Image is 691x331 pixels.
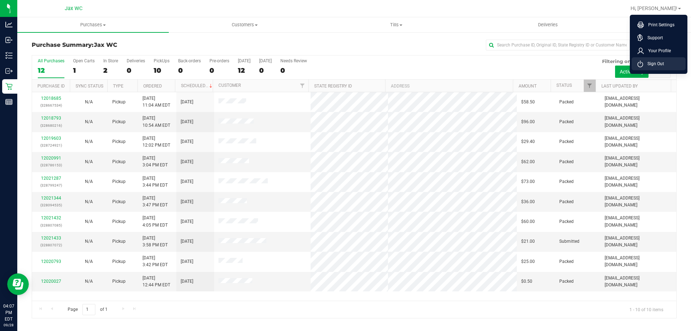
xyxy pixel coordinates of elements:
button: N/A [85,258,93,265]
p: (328680216) [36,122,66,129]
span: $62.00 [521,158,535,165]
span: Packed [559,218,574,225]
div: All Purchases [38,58,64,63]
span: Pickup [112,218,126,225]
a: Customer [218,83,241,88]
span: Hi, [PERSON_NAME]! [631,5,677,11]
span: [DATE] 11:04 AM EDT [143,95,170,109]
span: [DATE] [181,238,193,245]
span: $0.50 [521,278,532,285]
span: Not Applicable [85,279,93,284]
span: Not Applicable [85,219,93,224]
li: Sign Out [632,57,686,70]
input: 1 [82,304,95,315]
p: (328667534) [36,102,66,109]
span: $58.50 [521,99,535,106]
a: Purchase ID [37,84,65,89]
span: Packed [559,118,574,125]
button: N/A [85,218,93,225]
p: (328094535) [36,202,66,209]
span: Packed [559,258,574,265]
div: 0 [280,66,307,75]
span: Your Profile [644,47,671,54]
a: Customers [169,17,320,32]
span: [DATE] [181,158,193,165]
span: [EMAIL_ADDRESS][DOMAIN_NAME] [605,215,672,228]
a: Filter [584,80,596,92]
inline-svg: Reports [5,98,13,106]
span: [EMAIL_ADDRESS][DOMAIN_NAME] [605,95,672,109]
div: Open Carts [73,58,95,63]
span: [EMAIL_ADDRESS][DOMAIN_NAME] [605,195,672,209]
span: Pickup [112,198,126,205]
span: Tills [321,22,471,28]
a: 12021432 [41,215,61,220]
span: Pickup [112,258,126,265]
a: 12021287 [41,176,61,181]
span: [DATE] [181,278,193,285]
span: Sign Out [643,60,664,67]
div: Pre-orders [209,58,229,63]
span: Packed [559,99,574,106]
span: [EMAIL_ADDRESS][DOMAIN_NAME] [605,235,672,249]
button: Active only [615,66,649,78]
span: Packed [559,178,574,185]
div: 0 [259,66,272,75]
th: Address [385,80,513,92]
div: Deliveries [127,58,145,63]
span: [DATE] [181,258,193,265]
a: 12018793 [41,116,61,121]
a: State Registry ID [314,84,352,89]
span: [DATE] 3:47 PM EDT [143,195,168,209]
span: Not Applicable [85,139,93,144]
span: Pickup [112,138,126,145]
span: [DATE] 3:58 PM EDT [143,235,168,249]
span: [DATE] [181,118,193,125]
a: Filter [297,80,308,92]
a: Ordered [143,84,162,89]
span: $29.40 [521,138,535,145]
span: Page of 1 [62,304,113,315]
div: 2 [103,66,118,75]
span: Pickup [112,118,126,125]
span: Deliveries [528,22,568,28]
button: N/A [85,278,93,285]
span: Not Applicable [85,179,93,184]
span: $21.00 [521,238,535,245]
a: Amount [519,84,537,89]
inline-svg: Analytics [5,21,13,28]
span: [DATE] 12:02 PM EDT [143,135,170,149]
span: Packed [559,278,574,285]
div: 0 [127,66,145,75]
a: 12021344 [41,196,61,201]
button: N/A [85,138,93,145]
span: Jax WC [65,5,82,12]
span: Pickup [112,178,126,185]
span: $73.00 [521,178,535,185]
a: Scheduled [181,83,214,88]
div: PickUps [154,58,170,63]
div: 12 [238,66,250,75]
span: Purchases [17,22,169,28]
span: Packed [559,158,574,165]
a: Purchases [17,17,169,32]
span: [EMAIL_ADDRESS][DOMAIN_NAME] [605,255,672,268]
span: Pickup [112,238,126,245]
span: Packed [559,138,574,145]
span: [DATE] 3:04 PM EDT [143,155,168,169]
span: $96.00 [521,118,535,125]
span: [DATE] 3:44 PM EDT [143,175,168,189]
span: Not Applicable [85,239,93,244]
span: [EMAIL_ADDRESS][DOMAIN_NAME] [605,135,672,149]
span: Submitted [559,238,579,245]
span: [DATE] [181,198,193,205]
span: [EMAIL_ADDRESS][DOMAIN_NAME] [605,115,672,129]
span: [DATE] 3:42 PM EDT [143,255,168,268]
a: 12019603 [41,136,61,141]
span: Not Applicable [85,199,93,204]
span: Pickup [112,278,126,285]
span: $36.00 [521,198,535,205]
p: (328724921) [36,142,66,149]
button: N/A [85,178,93,185]
span: [DATE] 4:05 PM EDT [143,215,168,228]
